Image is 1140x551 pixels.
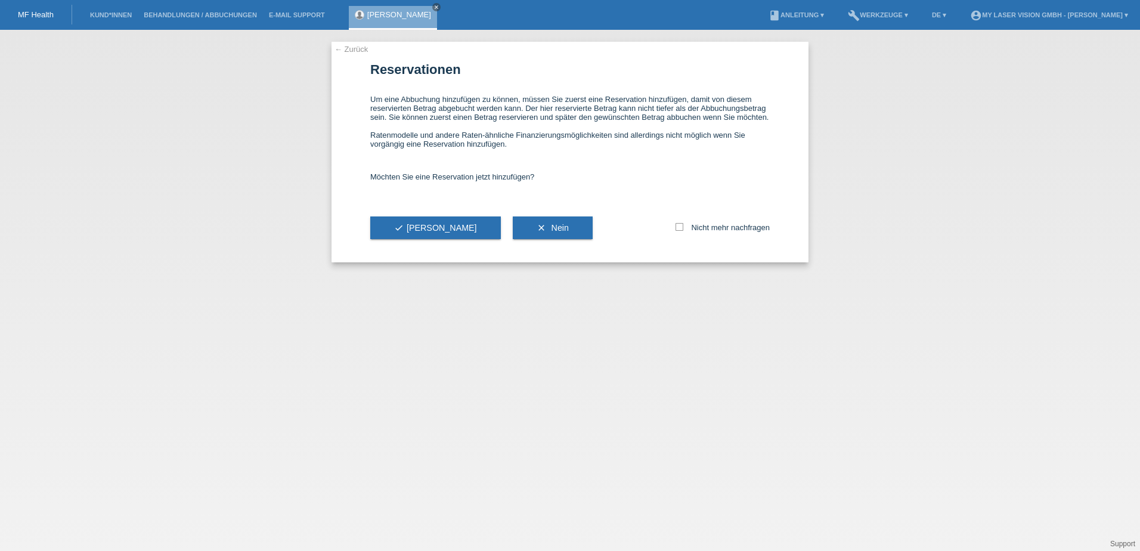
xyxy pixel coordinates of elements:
span: Nein [552,223,569,233]
span: [PERSON_NAME] [394,223,477,233]
i: close [433,4,439,10]
a: account_circleMy Laser Vision GmbH - [PERSON_NAME] ▾ [964,11,1134,18]
a: MF Health [18,10,54,19]
button: check[PERSON_NAME] [370,216,501,239]
a: E-Mail Support [263,11,331,18]
a: DE ▾ [926,11,952,18]
div: Möchten Sie eine Reservation jetzt hinzufügen? [370,160,770,193]
i: build [848,10,860,21]
div: Um eine Abbuchung hinzufügen zu können, müssen Sie zuerst eine Reservation hinzufügen, damit von ... [370,83,770,160]
i: book [769,10,780,21]
i: account_circle [970,10,982,21]
a: close [432,3,441,11]
i: clear [537,223,546,233]
a: [PERSON_NAME] [367,10,431,19]
a: ← Zurück [334,45,368,54]
button: clear Nein [513,216,593,239]
a: bookAnleitung ▾ [763,11,830,18]
h1: Reservationen [370,62,770,77]
a: Support [1110,540,1135,548]
i: check [394,223,404,233]
a: Kund*innen [84,11,138,18]
label: Nicht mehr nachfragen [676,223,770,232]
a: Behandlungen / Abbuchungen [138,11,263,18]
a: buildWerkzeuge ▾ [842,11,914,18]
